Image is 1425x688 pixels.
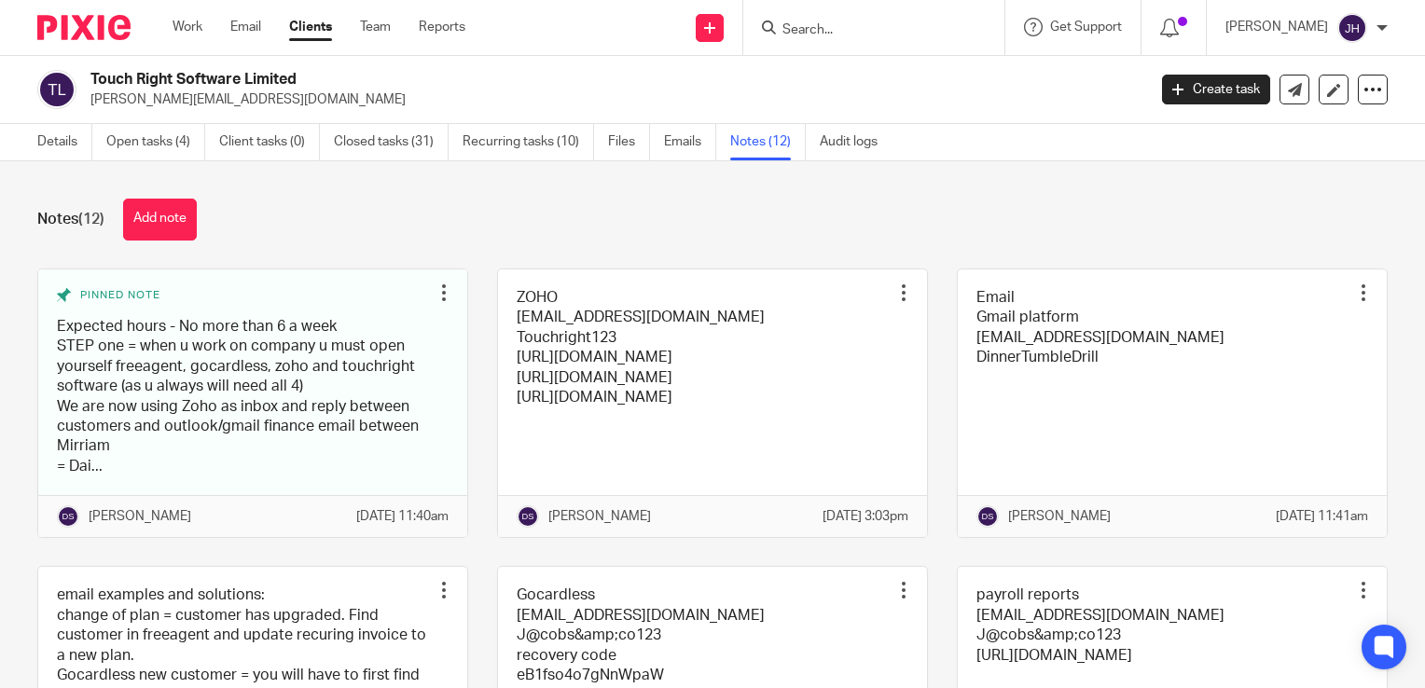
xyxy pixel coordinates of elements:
p: [PERSON_NAME] [548,507,651,526]
h1: Notes [37,210,104,229]
a: Clients [289,18,332,36]
img: svg%3E [37,70,76,109]
a: Work [173,18,202,36]
a: Audit logs [820,124,892,160]
span: Get Support [1050,21,1122,34]
p: [PERSON_NAME] [89,507,191,526]
a: Team [360,18,391,36]
a: Details [37,124,92,160]
a: Files [608,124,650,160]
a: Closed tasks (31) [334,124,449,160]
p: [DATE] 11:41am [1276,507,1368,526]
p: [DATE] 11:40am [356,507,449,526]
p: [DATE] 3:03pm [823,507,908,526]
a: Client tasks (0) [219,124,320,160]
a: Notes (12) [730,124,806,160]
a: Open tasks (4) [106,124,205,160]
p: [PERSON_NAME] [1225,18,1328,36]
img: svg%3E [1337,13,1367,43]
h2: Touch Right Software Limited [90,70,925,89]
p: [PERSON_NAME][EMAIL_ADDRESS][DOMAIN_NAME] [90,90,1134,109]
input: Search [781,22,948,39]
a: Email [230,18,261,36]
a: Recurring tasks (10) [463,124,594,160]
a: Emails [664,124,716,160]
button: Add note [123,199,197,241]
img: Pixie [37,15,131,40]
a: Reports [419,18,465,36]
img: svg%3E [57,505,79,528]
span: (12) [78,212,104,227]
img: svg%3E [517,505,539,528]
div: Pinned note [57,288,430,303]
img: svg%3E [976,505,999,528]
p: [PERSON_NAME] [1008,507,1111,526]
a: Create task [1162,75,1270,104]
